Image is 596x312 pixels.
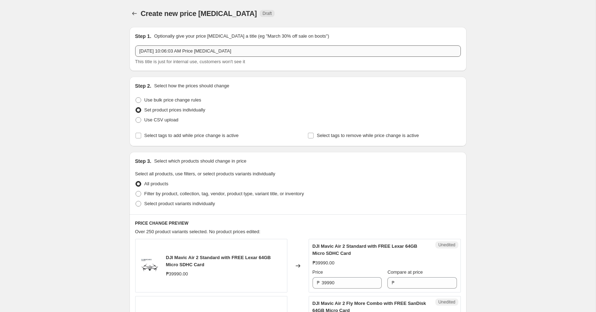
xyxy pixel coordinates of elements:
[154,82,229,89] p: Select how the prices should change
[438,242,455,248] span: Unedited
[144,97,201,103] span: Use bulk price change rules
[144,201,215,206] span: Select product variants individually
[144,117,178,122] span: Use CSV upload
[144,133,239,138] span: Select tags to add while price change is active
[144,191,304,196] span: Filter by product, collection, tag, vendor, product type, variant title, or inventory
[166,255,271,267] span: DJI Mavic Air 2 Standard with FREE Lexar 64GB Micro SDHC Card
[392,280,394,285] span: ₱
[135,59,245,64] span: This title is just for internal use, customers won't see it
[317,133,419,138] span: Select tags to remove while price change is active
[135,220,461,226] h6: PRICE CHANGE PREVIEW
[166,270,188,278] div: ₱39990.00
[438,299,455,305] span: Unedited
[263,11,272,16] span: Draft
[129,9,139,18] button: Price change jobs
[135,82,151,89] h2: Step 2.
[387,269,423,275] span: Compare at price
[154,158,246,165] p: Select which products should change in price
[135,33,151,40] h2: Step 1.
[135,158,151,165] h2: Step 3.
[317,280,320,285] span: ₱
[313,269,323,275] span: Price
[313,259,335,267] div: ₱39990.00
[144,181,169,186] span: All products
[135,171,275,176] span: Select all products, use filters, or select products variants individually
[141,10,257,17] span: Create new price [MEDICAL_DATA]
[144,107,205,113] span: Set product prices individually
[135,229,260,234] span: Over 250 product variants selected. No product prices edited:
[139,255,160,277] img: whitealtiCopy_4BFE32E_80x.png
[154,33,329,40] p: Optionally give your price [MEDICAL_DATA] a title (eg "March 30% off sale on boots")
[313,243,418,256] span: DJI Mavic Air 2 Standard with FREE Lexar 64GB Micro SDHC Card
[135,45,461,57] input: 30% off holiday sale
